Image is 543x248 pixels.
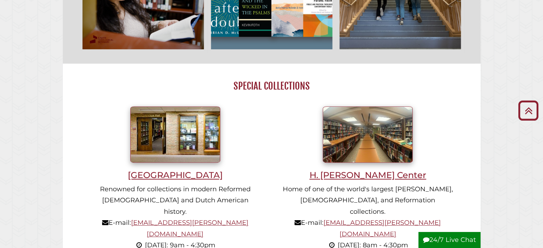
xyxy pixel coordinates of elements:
a: Back to Top [516,105,541,116]
img: Heritage Hall entrance [130,106,220,163]
a: [EMAIL_ADDRESS][PERSON_NAME][DOMAIN_NAME] [131,219,248,238]
a: [GEOGRAPHIC_DATA] [90,130,261,180]
img: Inside Meeter Center [323,106,413,163]
h3: H. [PERSON_NAME] Center [282,170,453,180]
h2: Special Collections [79,80,464,92]
a: H. [PERSON_NAME] Center [282,130,453,180]
h3: [GEOGRAPHIC_DATA] [90,170,261,180]
a: [EMAIL_ADDRESS][PERSON_NAME][DOMAIN_NAME] [323,219,441,238]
